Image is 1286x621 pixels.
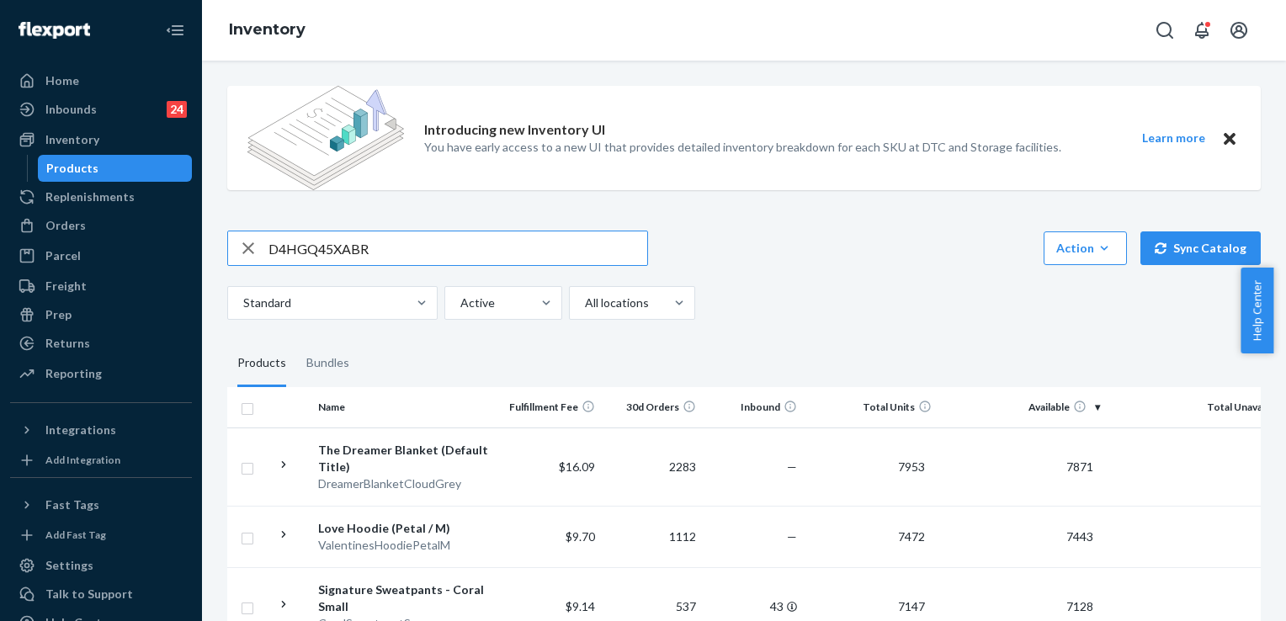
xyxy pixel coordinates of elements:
[424,139,1061,156] p: You have early access to a new UI that provides detailed inventory breakdown for each SKU at DTC ...
[45,496,99,513] div: Fast Tags
[268,231,647,265] input: Search inventory by name or sku
[1148,13,1182,47] button: Open Search Box
[46,160,98,177] div: Products
[45,101,97,118] div: Inbounds
[602,387,703,427] th: 30d Orders
[318,475,494,492] div: DreamerBlanketCloudGrey
[1241,268,1273,353] button: Help Center
[19,22,90,39] img: Flexport logo
[10,581,192,608] a: Talk to Support
[10,330,192,357] a: Returns
[1140,231,1261,265] button: Sync Catalog
[10,552,192,579] a: Settings
[1131,128,1215,149] button: Learn more
[1219,128,1241,149] button: Close
[311,387,501,427] th: Name
[891,529,932,544] span: 7472
[804,387,938,427] th: Total Units
[1060,599,1100,613] span: 7128
[45,247,81,264] div: Parcel
[1060,459,1100,474] span: 7871
[787,529,797,544] span: —
[167,101,187,118] div: 24
[602,506,703,567] td: 1112
[10,126,192,153] a: Inventory
[45,335,90,352] div: Returns
[229,20,306,39] a: Inventory
[891,459,932,474] span: 7953
[501,387,602,427] th: Fulfillment Fee
[38,155,193,182] a: Products
[10,450,192,470] a: Add Integration
[158,13,192,47] button: Close Navigation
[1056,240,1114,257] div: Action
[45,188,135,205] div: Replenishments
[459,295,460,311] input: Active
[10,273,192,300] a: Freight
[45,278,87,295] div: Freight
[10,96,192,123] a: Inbounds24
[10,360,192,387] a: Reporting
[45,217,86,234] div: Orders
[242,295,243,311] input: Standard
[45,72,79,89] div: Home
[10,212,192,239] a: Orders
[559,459,595,474] span: $16.09
[45,453,120,467] div: Add Integration
[45,586,133,602] div: Talk to Support
[1060,529,1100,544] span: 7443
[10,491,192,518] button: Fast Tags
[1185,13,1219,47] button: Open notifications
[45,306,72,323] div: Prep
[566,599,595,613] span: $9.14
[10,183,192,210] a: Replenishments
[318,581,494,615] div: Signature Sweatpants - Coral Small
[45,365,102,382] div: Reporting
[10,525,192,545] a: Add Fast Tag
[10,417,192,443] button: Integrations
[318,537,494,554] div: ValentinesHoodiePetalM
[566,529,595,544] span: $9.70
[45,131,99,148] div: Inventory
[10,242,192,269] a: Parcel
[1222,13,1256,47] button: Open account menu
[583,295,585,311] input: All locations
[45,557,93,574] div: Settings
[602,427,703,506] td: 2283
[787,459,797,474] span: —
[10,67,192,94] a: Home
[45,528,106,542] div: Add Fast Tag
[1044,231,1127,265] button: Action
[703,387,804,427] th: Inbound
[306,340,349,387] div: Bundles
[247,86,404,190] img: new-reports-banner-icon.82668bd98b6a51aee86340f2a7b77ae3.png
[45,422,116,438] div: Integrations
[318,442,494,475] div: The Dreamer Blanket (Default Title)
[424,120,605,140] p: Introducing new Inventory UI
[10,301,192,328] a: Prep
[318,520,494,537] div: Love Hoodie (Petal / M)
[215,6,319,55] ol: breadcrumbs
[938,387,1107,427] th: Available
[237,340,286,387] div: Products
[891,599,932,613] span: 7147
